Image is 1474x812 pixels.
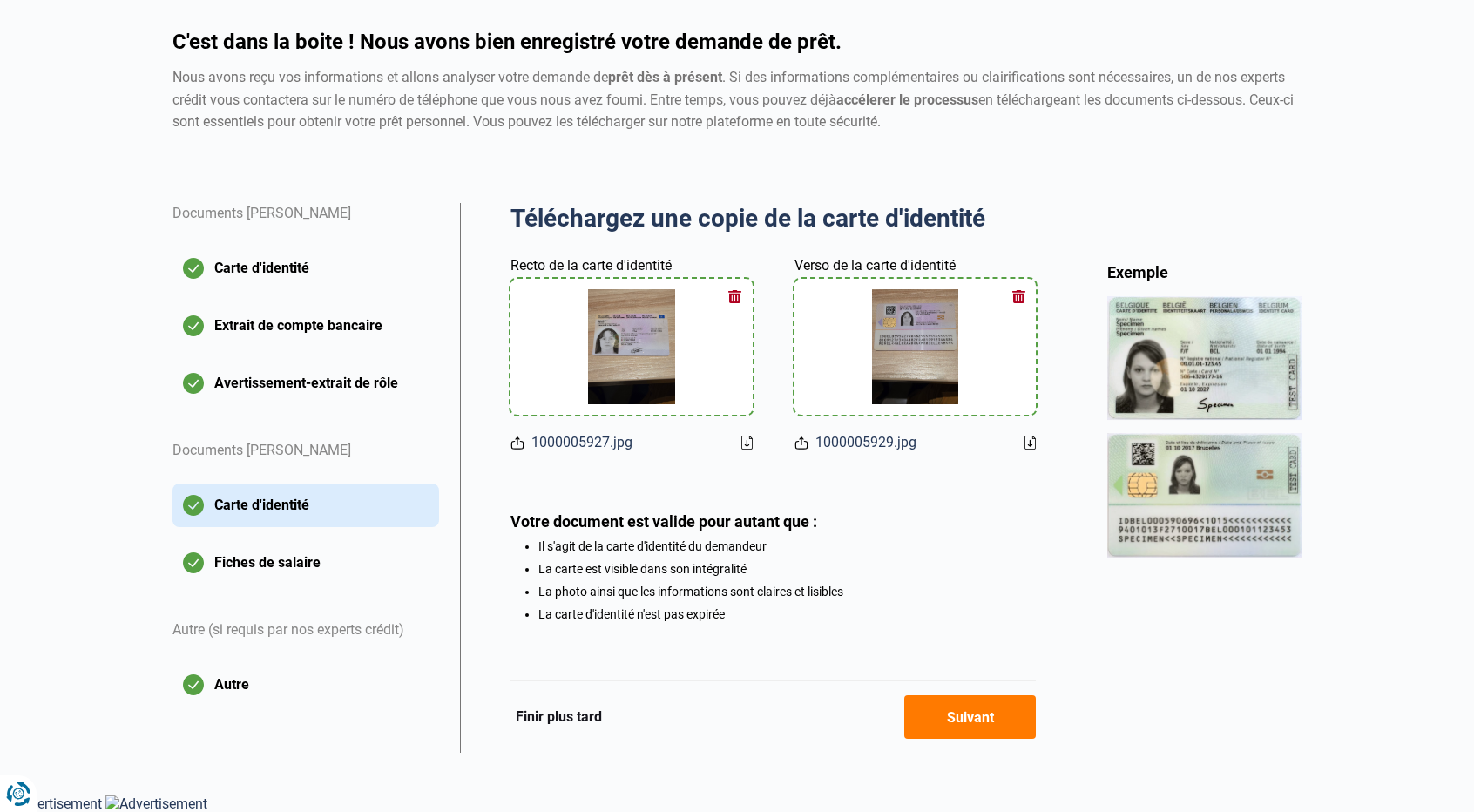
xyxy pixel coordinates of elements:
[794,255,956,276] label: Verso de la carte d'identité
[538,607,1036,621] li: La carte d'identité n'est pas expirée
[588,289,674,405] img: idCardCoApplicant1File
[510,255,672,276] label: Recto de la carte d'identité
[510,512,1036,531] div: Votre document est valide pour autant que :
[872,289,958,405] img: idCardCoApplicant2File
[172,362,439,405] button: Avertissement-extrait de rôle
[172,304,439,348] button: Extrait de compte bancaire
[172,541,439,585] button: Fiches de salaire
[1107,262,1302,282] div: Exemple
[172,66,1302,133] div: Nous avons reçu vos informations et allons analyser votre demande de . Si des informations complé...
[815,432,916,453] span: 1000005929.jpg
[836,91,978,108] strong: accélerer le processus
[172,203,439,247] div: Documents [PERSON_NAME]
[538,539,1036,553] li: Il s'agit de la carte d'identité du demandeur
[741,436,753,450] a: Download
[531,432,632,453] span: 1000005927.jpg
[172,419,439,484] div: Documents [PERSON_NAME]
[538,562,1036,576] li: La carte est visible dans son intégralité
[904,695,1036,739] button: Suivant
[172,484,439,527] button: Carte d'identité
[510,706,607,728] button: Finir plus tard
[510,203,1036,234] h2: Téléchargez une copie de la carte d'identité
[172,31,1302,52] h1: C'est dans la boite ! Nous avons bien enregistré votre demande de prêt.
[1024,436,1036,450] a: Download
[172,247,439,290] button: Carte d'identité
[608,69,722,85] strong: prêt dès à présent
[1107,296,1302,557] img: idCard
[172,663,439,707] button: Autre
[538,585,1036,599] li: La photo ainsi que les informations sont claires et lisibles
[105,795,207,812] img: Advertisement
[172,599,439,663] div: Autre (si requis par nos experts crédit)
